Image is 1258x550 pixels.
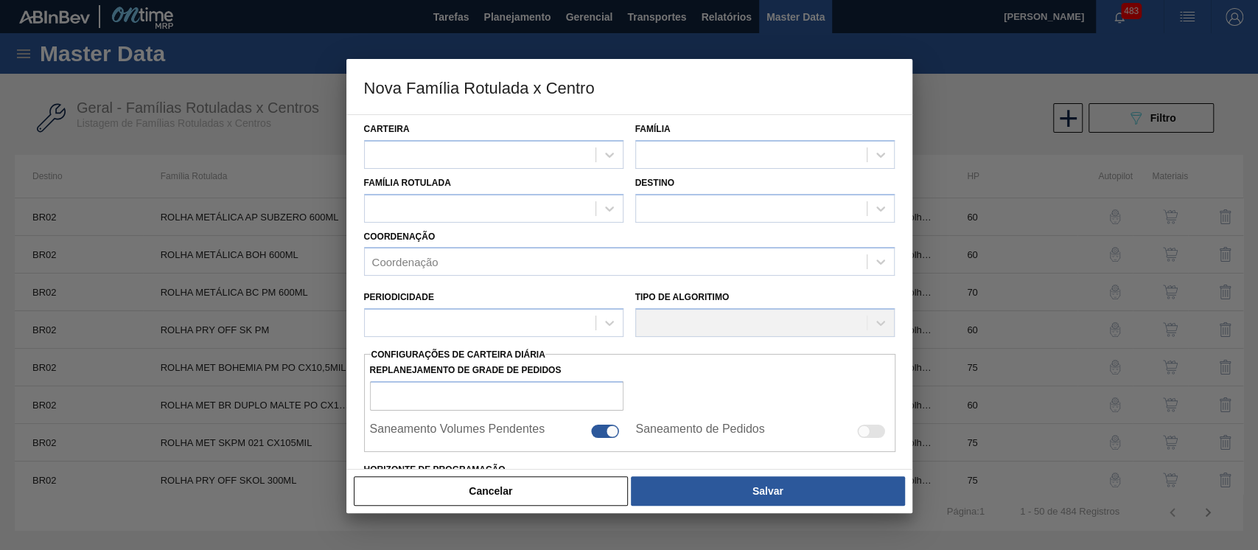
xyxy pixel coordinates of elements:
[635,124,671,134] label: Família
[364,292,434,302] label: Periodicidade
[370,360,624,381] label: Replanejamento de Grade de Pedidos
[346,59,912,115] h3: Nova Família Rotulada x Centro
[364,459,895,481] label: Horizonte de Programação
[364,178,451,188] label: Família Rotulada
[372,256,438,268] div: Coordenação
[635,422,764,440] label: Saneamento de Pedidos
[635,178,674,188] label: Destino
[354,476,629,506] button: Cancelar
[364,124,410,134] label: Carteira
[631,476,904,506] button: Salvar
[364,232,436,242] label: Coordenação
[635,292,730,302] label: Tipo de Algoritimo
[370,422,545,440] label: Saneamento Volumes Pendentes
[371,349,545,360] span: Configurações de Carteira Diária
